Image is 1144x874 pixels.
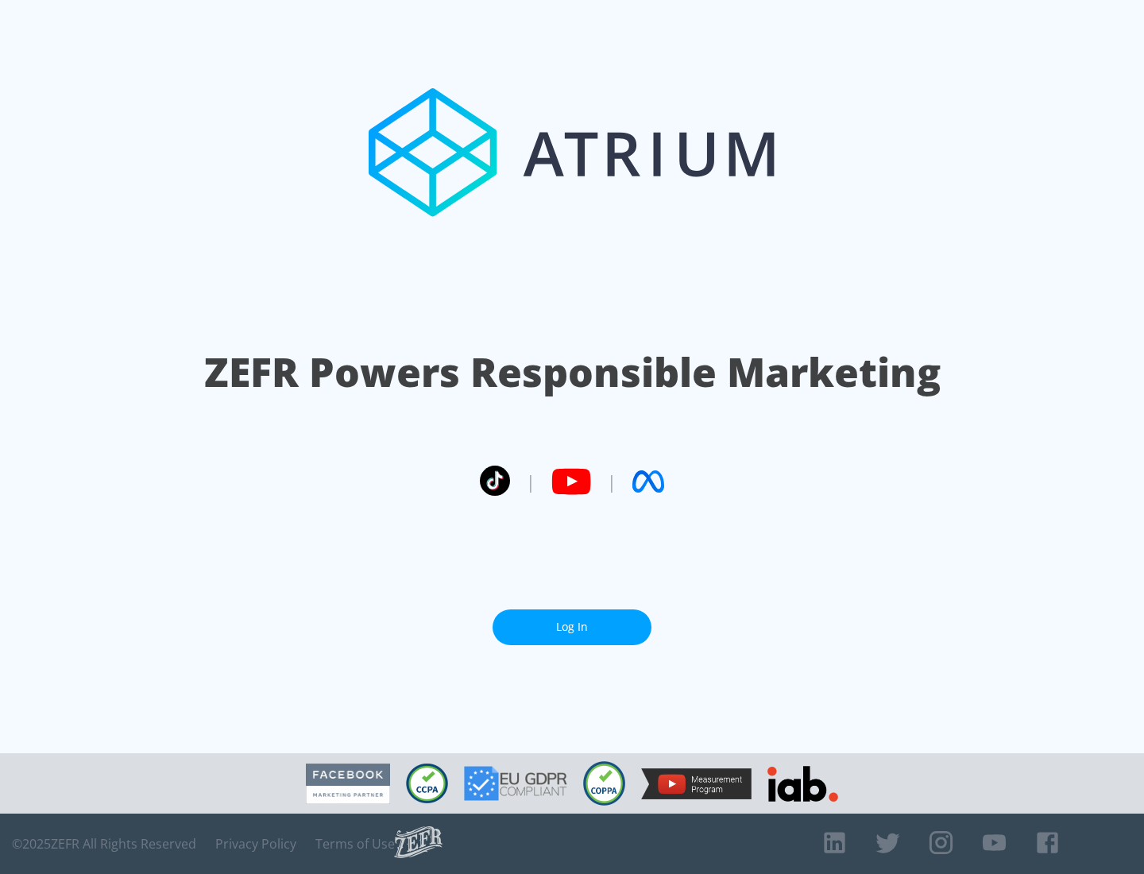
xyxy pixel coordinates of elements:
img: COPPA Compliant [583,761,625,806]
span: | [526,470,535,493]
img: GDPR Compliant [464,766,567,801]
a: Terms of Use [315,836,395,852]
h1: ZEFR Powers Responsible Marketing [204,345,941,400]
a: Log In [493,609,651,645]
img: CCPA Compliant [406,764,448,803]
span: © 2025 ZEFR All Rights Reserved [12,836,196,852]
span: | [607,470,616,493]
img: Facebook Marketing Partner [306,764,390,804]
a: Privacy Policy [215,836,296,852]
img: IAB [767,766,838,802]
img: YouTube Measurement Program [641,768,752,799]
